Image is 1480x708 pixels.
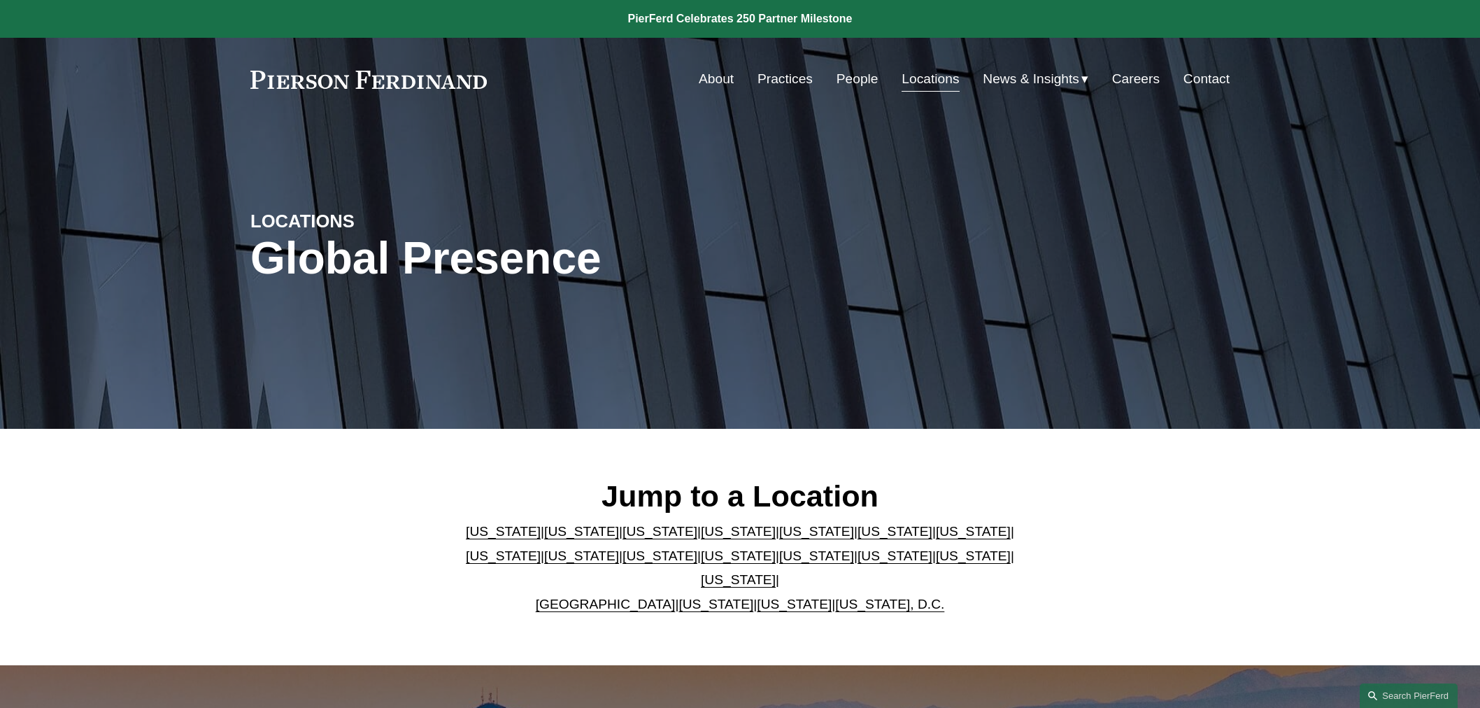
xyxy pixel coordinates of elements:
a: [GEOGRAPHIC_DATA] [536,597,676,611]
a: [US_STATE] [858,524,932,539]
a: [US_STATE] [466,548,541,563]
a: [US_STATE], D.C. [835,597,944,611]
a: [US_STATE] [466,524,541,539]
a: [US_STATE] [701,524,776,539]
a: [US_STATE] [544,524,619,539]
a: [US_STATE] [701,548,776,563]
a: [US_STATE] [622,548,697,563]
a: [US_STATE] [757,597,832,611]
a: [US_STATE] [678,597,753,611]
a: folder dropdown [983,66,1088,92]
a: Locations [902,66,959,92]
a: [US_STATE] [936,524,1011,539]
p: | | | | | | | | | | | | | | | | | | [455,520,1026,616]
a: Search this site [1360,684,1458,708]
h4: LOCATIONS [250,210,495,232]
a: [US_STATE] [936,548,1011,563]
a: [US_STATE] [858,548,932,563]
a: About [699,66,734,92]
h2: Jump to a Location [455,478,1026,514]
a: Contact [1183,66,1230,92]
a: People [837,66,878,92]
a: Careers [1112,66,1160,92]
a: Practices [757,66,813,92]
a: [US_STATE] [622,524,697,539]
a: [US_STATE] [701,572,776,587]
h1: Global Presence [250,233,903,284]
a: [US_STATE] [779,524,854,539]
a: [US_STATE] [544,548,619,563]
span: News & Insights [983,67,1079,92]
a: [US_STATE] [779,548,854,563]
